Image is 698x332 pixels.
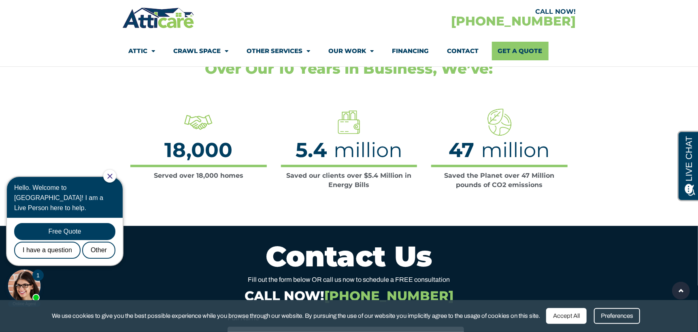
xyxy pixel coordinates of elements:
[546,308,587,324] div: Accept All
[447,42,479,60] a: Contact
[173,42,228,60] a: Crawl Space
[4,169,134,308] iframe: Chat Invitation
[328,42,374,60] a: Our Work
[324,288,453,304] span: [PHONE_NUMBER]
[431,171,568,189] div: Saved the Planet over 47 Million pounds of CO2 emissions
[349,9,576,15] div: CALL NOW!
[334,138,402,162] span: million
[128,42,570,60] nav: Menu
[296,138,327,162] span: 5.4
[481,138,550,162] span: million
[20,6,65,17] span: Opens a chat window
[247,42,310,60] a: Other Services
[248,276,450,283] span: Fill out the form below OR call us now to schedule a FREE consultation
[128,42,155,60] a: Attic
[392,42,429,60] a: Financing
[594,308,640,324] div: Preferences
[281,171,417,189] div: Saved our clients over $5.4 Million in Energy Bills
[449,138,475,162] span: 47
[126,61,572,76] h3: Over Our 10 Years in Business, We’ve:
[52,311,540,321] span: We use cookies to give you the best possible experience while you browse through our website. By ...
[126,242,572,270] h2: Contact Us
[164,138,232,162] span: 18,000
[130,171,267,180] div: Served over 18,000 homes
[245,288,453,304] a: CALL NOW![PHONE_NUMBER]
[492,42,549,60] a: Get A Quote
